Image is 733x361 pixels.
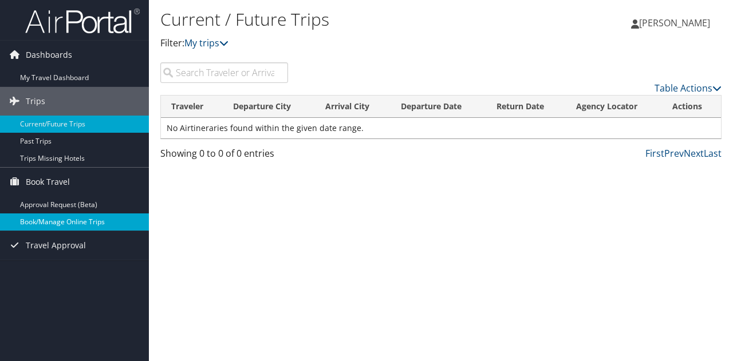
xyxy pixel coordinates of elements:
[160,146,288,166] div: Showing 0 to 0 of 0 entries
[645,147,664,160] a: First
[160,62,288,83] input: Search Traveler or Arrival City
[26,231,86,260] span: Travel Approval
[25,7,140,34] img: airportal-logo.png
[704,147,722,160] a: Last
[161,96,223,118] th: Traveler: activate to sort column ascending
[161,118,721,138] td: No Airtineraries found within the given date range.
[26,41,72,69] span: Dashboards
[662,96,721,118] th: Actions
[684,147,704,160] a: Next
[664,147,684,160] a: Prev
[223,96,315,118] th: Departure City: activate to sort column ascending
[486,96,566,118] th: Return Date: activate to sort column ascending
[566,96,662,118] th: Agency Locator: activate to sort column ascending
[315,96,391,118] th: Arrival City: activate to sort column ascending
[639,17,710,29] span: [PERSON_NAME]
[160,36,534,51] p: Filter:
[184,37,228,49] a: My trips
[26,87,45,116] span: Trips
[160,7,534,31] h1: Current / Future Trips
[655,82,722,94] a: Table Actions
[631,6,722,40] a: [PERSON_NAME]
[26,168,70,196] span: Book Travel
[391,96,486,118] th: Departure Date: activate to sort column descending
